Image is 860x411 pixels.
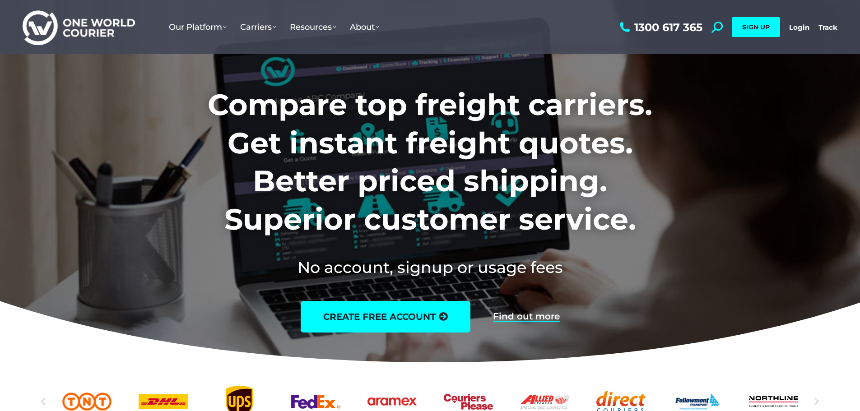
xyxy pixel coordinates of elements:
a: Our Platform [162,13,233,41]
span: Resources [290,22,336,32]
a: Resources [283,13,343,41]
span: About [350,22,379,32]
a: create free account [301,301,470,332]
a: 1300 617 365 [618,22,702,33]
h1: Compare top freight carriers. Get instant freight quotes. Better priced shipping. Superior custom... [148,86,712,238]
a: Track [818,23,837,32]
span: SIGN UP [742,23,770,31]
h2: No account, signup or usage fees [148,256,712,278]
span: Carriers [240,22,276,32]
a: Carriers [233,13,283,41]
a: Find out more [493,312,560,322]
span: Our Platform [169,22,227,32]
a: SIGN UP [732,17,780,37]
a: About [343,13,386,41]
a: Login [789,23,809,32]
img: One World Courier [23,9,135,46]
